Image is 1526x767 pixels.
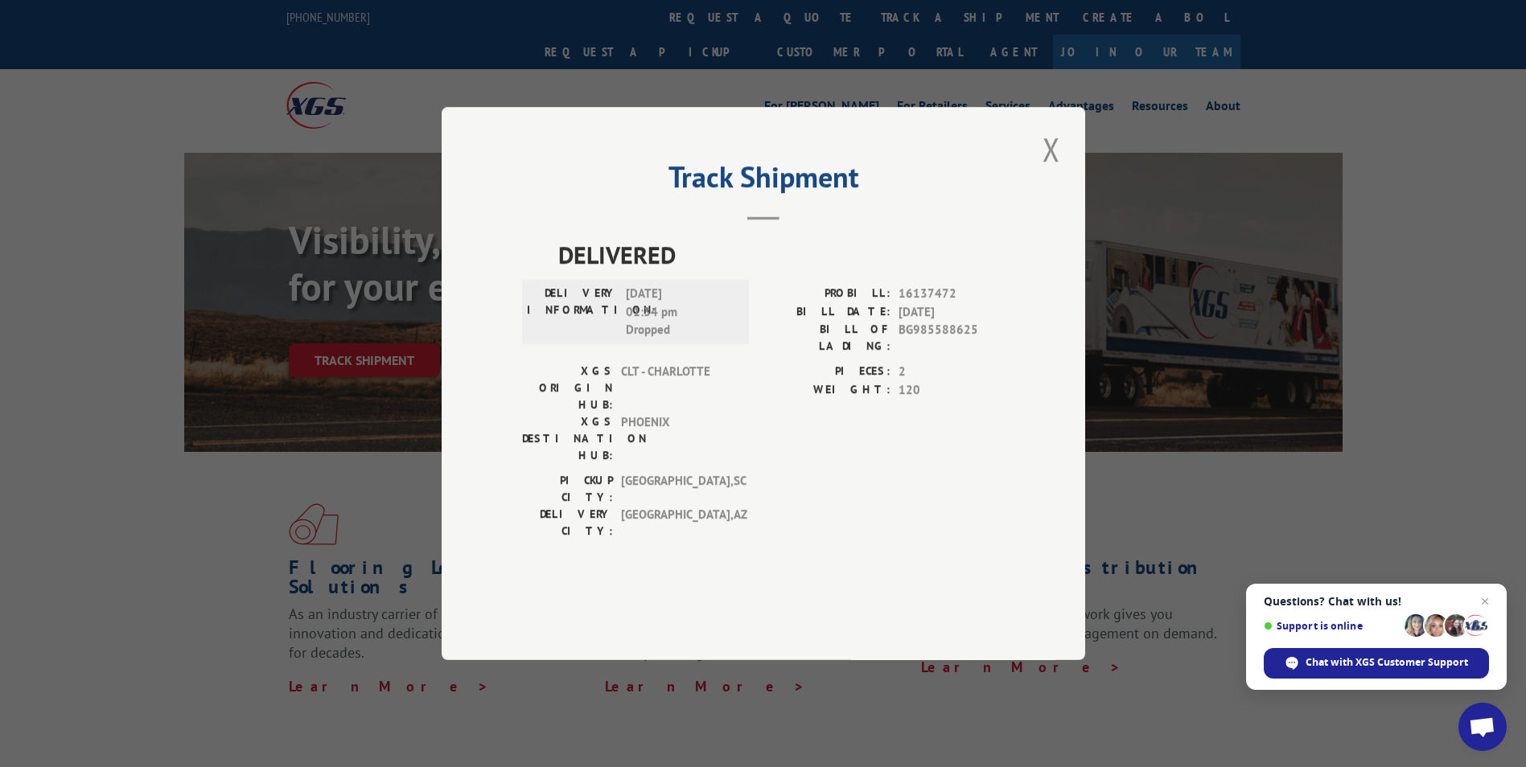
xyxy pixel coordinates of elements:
span: BG985588625 [899,321,1005,355]
label: WEIGHT: [763,381,891,400]
label: BILL OF LADING: [763,321,891,355]
label: XGS ORIGIN HUB: [522,363,613,413]
label: PICKUP CITY: [522,472,613,506]
h2: Track Shipment [522,166,1005,196]
span: [DATE] [899,303,1005,322]
label: PROBILL: [763,285,891,303]
span: 16137472 [899,285,1005,303]
span: [GEOGRAPHIC_DATA] , SC [621,472,730,506]
span: 120 [899,381,1005,400]
span: Chat with XGS Customer Support [1306,655,1468,670]
span: PHOENIX [621,413,730,464]
span: Support is online [1264,620,1399,632]
span: 2 [899,363,1005,381]
span: Chat with XGS Customer Support [1264,648,1489,679]
a: Open chat [1458,703,1507,751]
span: [GEOGRAPHIC_DATA] , AZ [621,506,730,539]
span: DELIVERED [558,236,1005,273]
label: PIECES: [763,363,891,381]
label: XGS DESTINATION HUB: [522,413,613,464]
span: Questions? Chat with us! [1264,595,1489,608]
label: BILL DATE: [763,303,891,322]
button: Close modal [1038,127,1065,171]
label: DELIVERY INFORMATION: [527,285,618,339]
label: DELIVERY CITY: [522,506,613,539]
span: [DATE] 01:34 pm Dropped [626,285,734,339]
span: CLT - CHARLOTTE [621,363,730,413]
